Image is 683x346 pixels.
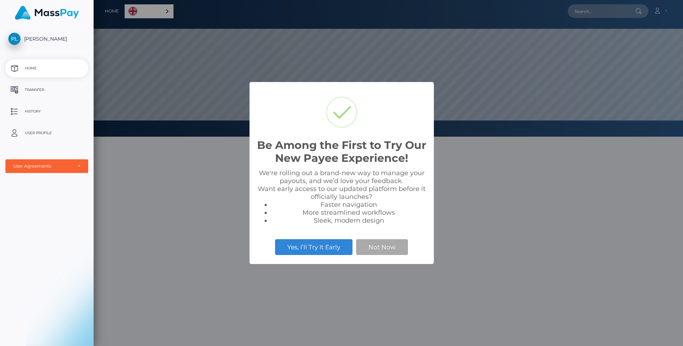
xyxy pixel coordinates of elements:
p: History [8,106,85,117]
h2: Be Among the First to Try Our New Payee Experience! [257,139,427,165]
p: Home [8,63,85,74]
button: User Agreements [5,159,88,173]
li: Sleek, modern design [271,217,427,224]
button: Not Now [356,239,408,255]
p: Transfer [8,85,85,95]
span: [PERSON_NAME] [5,36,88,42]
li: Faster navigation [271,201,427,209]
p: User Profile [8,128,85,138]
li: More streamlined workflows [271,209,427,217]
div: User Agreements [13,163,72,169]
button: Yes, I’ll Try It Early [275,239,352,255]
div: We're rolling out a brand-new way to manage your payouts, and we’d love your feedback. Want early... [257,169,427,224]
img: MassPay [15,6,79,20]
